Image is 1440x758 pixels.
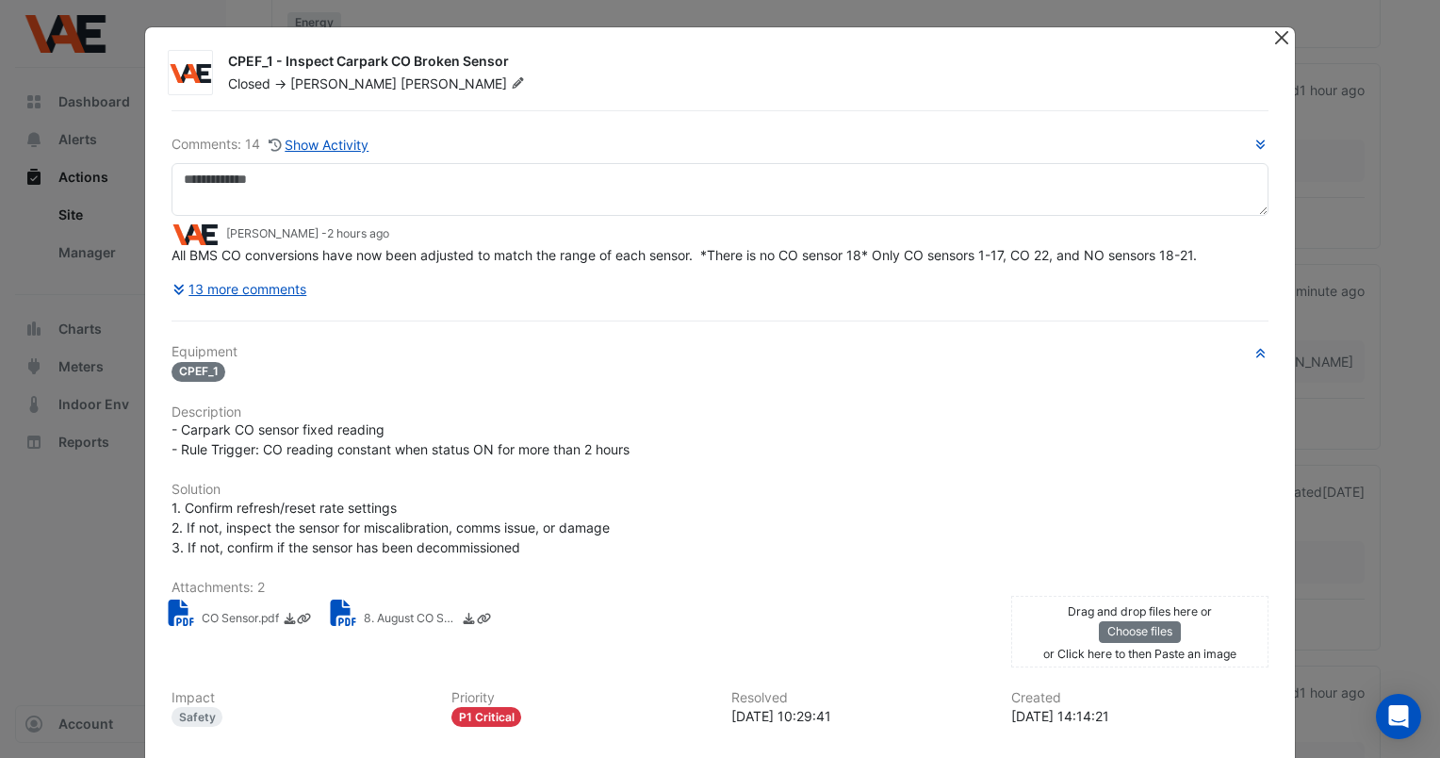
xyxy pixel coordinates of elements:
[462,610,476,630] a: Download
[477,610,491,630] a: Copy link to clipboard
[172,362,226,382] span: CPEF_1
[226,225,389,242] small: [PERSON_NAME] -
[731,706,989,726] div: [DATE] 10:29:41
[283,610,297,630] a: Download
[172,272,308,305] button: 13 more comments
[1068,604,1212,618] small: Drag and drop files here or
[172,421,630,457] span: - Carpark CO sensor fixed reading - Rule Trigger: CO reading constant when status ON for more tha...
[172,690,429,706] h6: Impact
[451,707,522,727] div: P1 Critical
[172,482,1268,498] h6: Solution
[290,75,397,91] span: [PERSON_NAME]
[401,74,529,93] span: [PERSON_NAME]
[327,226,389,240] span: 2025-09-10 08:49:31
[172,134,370,156] div: Comments: 14
[1011,690,1268,706] h6: Created
[297,610,311,630] a: Copy link to clipboard
[172,500,610,555] span: 1. Confirm refresh/reset rate settings 2. If not, inspect the sensor for miscalibration, comms is...
[172,344,1268,360] h6: Equipment
[172,580,1268,596] h6: Attachments: 2
[1099,621,1181,642] button: Choose files
[274,75,286,91] span: ->
[169,64,212,83] img: VAE Group
[1271,27,1291,47] button: Close
[172,707,223,727] div: Safety
[1376,694,1421,739] div: Open Intercom Messenger
[731,690,989,706] h6: Resolved
[364,610,458,630] small: 8. August CO Service AEGIS.pdf
[228,52,1250,74] div: CPEF_1 - Inspect Carpark CO Broken Sensor
[1043,647,1236,661] small: or Click here to then Paste an image
[172,224,219,245] img: VAE Group
[451,690,709,706] h6: Priority
[172,404,1268,420] h6: Description
[172,247,1197,263] span: All BMS CO conversions have now been adjusted to match the range of each sensor. *There is no CO ...
[268,134,370,156] button: Show Activity
[1011,706,1268,726] div: [DATE] 14:14:21
[228,75,270,91] span: Closed
[202,610,279,630] small: CO Sensor.pdf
